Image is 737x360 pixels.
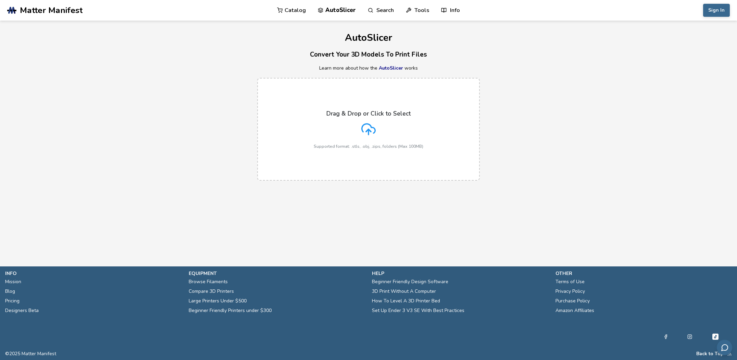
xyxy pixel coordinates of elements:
[372,287,436,296] a: 3D Print Without A Computer
[189,296,247,306] a: Large Printers Under $500
[687,333,692,341] a: Instagram
[20,5,83,15] span: Matter Manifest
[372,296,440,306] a: How To Level A 3D Printer Bed
[555,306,594,315] a: Amazon Affiliates
[5,287,15,296] a: Blog
[5,306,39,315] a: Designers Beta
[711,333,720,341] a: Tiktok
[326,110,411,117] p: Drag & Drop or Click to Select
[663,333,668,341] a: Facebook
[727,351,732,357] a: RSS Feed
[703,4,730,17] button: Sign In
[189,287,234,296] a: Compare 3D Printers
[717,340,732,355] button: Send feedback via email
[189,270,365,277] p: equipment
[372,270,549,277] p: help
[555,277,585,287] a: Terms of Use
[314,144,423,149] p: Supported format: .stls, .obj, .zips, folders (Max 100MB)
[5,277,21,287] a: Mission
[189,277,228,287] a: Browse Filaments
[5,351,56,357] span: © 2025 Matter Manifest
[555,270,732,277] p: other
[372,277,448,287] a: Beginner Friendly Design Software
[5,296,20,306] a: Pricing
[5,270,182,277] p: info
[372,306,464,315] a: Set Up Ender 3 V3 SE With Best Practices
[379,65,403,71] a: AutoSlicer
[696,351,724,357] button: Back to Top
[555,287,585,296] a: Privacy Policy
[189,306,272,315] a: Beginner Friendly Printers under $300
[555,296,590,306] a: Purchase Policy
